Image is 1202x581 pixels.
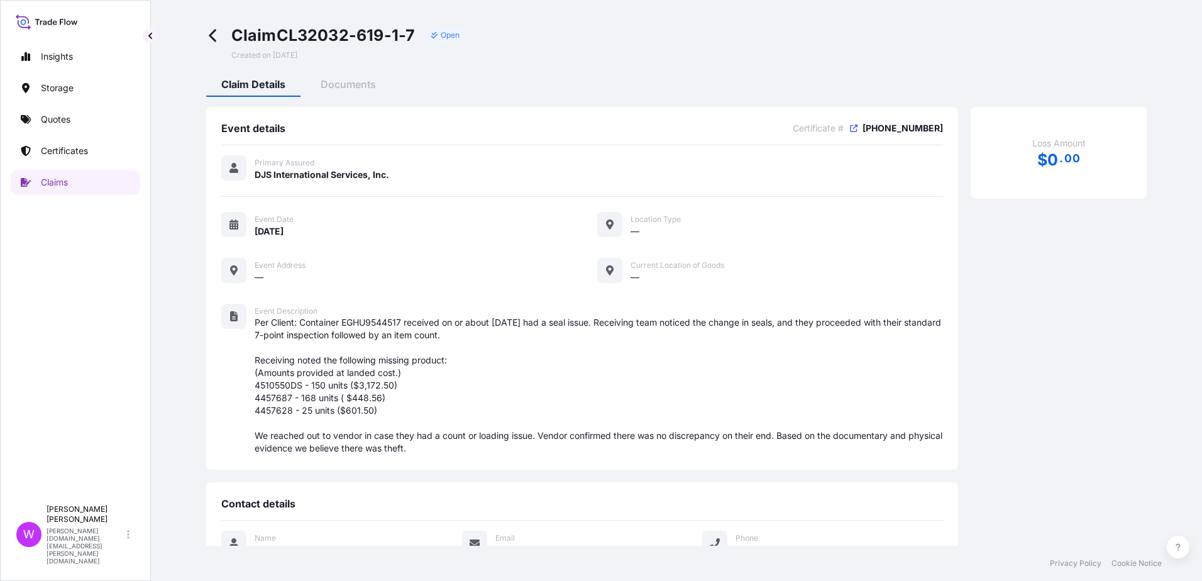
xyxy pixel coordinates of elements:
[495,533,515,543] span: Email
[631,225,639,238] span: —
[273,50,297,60] span: [DATE]
[1047,152,1058,168] span: 0
[47,527,124,565] p: [PERSON_NAME][DOMAIN_NAME][EMAIL_ADDRESS][PERSON_NAME][DOMAIN_NAME]
[41,50,73,63] p: Insights
[631,260,724,270] span: Current Location of Goods
[631,214,681,224] span: Location Type
[231,25,416,45] span: Claim CL32032-619-1-7
[221,78,285,91] span: Claim Details
[255,316,943,455] span: Per Client: Container EGHU9544517 received on or about [DATE] had a seal issue. Receiving team no...
[441,30,460,40] p: Open
[11,44,140,69] a: Insights
[1050,558,1101,568] a: Privacy Policy
[47,504,124,524] p: [PERSON_NAME] [PERSON_NAME]
[41,113,70,126] p: Quotes
[255,214,294,224] span: Event Date
[255,544,329,556] span: [PERSON_NAME]
[41,82,74,94] p: Storage
[1111,558,1162,568] a: Cookie Notice
[255,225,284,238] span: [DATE]
[23,528,35,541] span: W
[255,306,317,316] span: Event Description
[736,533,758,543] span: Phone
[221,122,285,135] span: Event details
[321,78,376,91] span: Documents
[255,271,263,284] span: —
[255,260,306,270] span: Event Address
[255,169,389,181] span: DJS International Services, Inc.
[255,158,314,168] span: Primary Assured
[11,107,140,132] a: Quotes
[231,50,297,60] span: Created on
[11,170,140,195] a: Claims
[793,122,844,135] span: Certificate #
[1037,152,1047,168] span: $
[1032,137,1086,150] span: Loss Amount
[41,145,88,157] p: Certificates
[11,138,140,163] a: Certificates
[736,544,816,556] span: [PHONE_NUMBER]
[11,75,140,101] a: Storage
[1059,155,1063,162] span: .
[41,176,68,189] p: Claims
[631,271,639,284] span: —
[221,497,295,510] span: Contact details
[255,533,276,543] span: Name
[1064,155,1079,162] span: 00
[863,122,943,135] span: [PHONE_NUMBER]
